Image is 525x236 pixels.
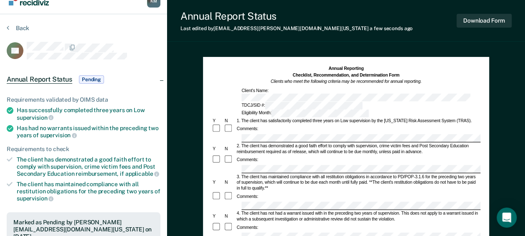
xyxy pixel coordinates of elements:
[236,157,259,163] div: Comments:
[7,96,160,103] div: Requirements validated by OIMS data
[17,156,160,177] div: The client has demonstrated a good faith effort to comply with supervision, crime victim fees and...
[236,210,480,222] div: 4. The client has not had a warrant issued with in the preceding two years of supervision. This d...
[457,14,512,28] button: Download Form
[236,118,480,123] div: 1. The client has satisfactorily completed three years on Low supervision by the [US_STATE] Risk ...
[125,170,159,177] span: applicable
[241,102,363,110] div: TDCJ/SID #:
[180,26,413,31] div: Last edited by [EMAIL_ADDRESS][PERSON_NAME][DOMAIN_NAME][US_STATE]
[17,125,160,139] div: Has had no warrants issued within the preceding two years of
[370,26,413,31] span: a few seconds ago
[223,118,236,123] div: N
[328,66,363,71] strong: Annual Reporting
[180,10,413,22] div: Annual Report Status
[236,143,480,154] div: 2. The client has demonstrated a good faith effort to comply with supervision, crime victim fees ...
[241,110,370,118] div: Eligibility Month:
[236,126,259,132] div: Comments:
[241,87,480,101] div: Client's Name:
[223,213,236,219] div: N
[236,224,259,230] div: Comments:
[223,180,236,185] div: N
[211,180,223,185] div: Y
[211,118,223,123] div: Y
[7,75,72,84] span: Annual Report Status
[211,146,223,151] div: Y
[236,174,480,191] div: 3. The client has maintained compliance with all restitution obligations in accordance to PD/POP-...
[236,194,259,200] div: Comments:
[7,146,160,153] div: Requirements to check
[40,132,77,139] span: supervision
[17,181,160,202] div: The client has maintained compliance with all restitution obligations for the preceding two years of
[211,213,223,219] div: Y
[270,79,421,84] em: Clients who meet the following criteria may be recommended for annual reporting.
[17,195,53,202] span: supervision
[223,146,236,151] div: N
[17,114,53,121] span: supervision
[292,73,399,78] strong: Checklist, Recommendation, and Determination Form
[7,24,29,32] button: Back
[17,107,160,121] div: Has successfully completed three years on Low
[79,75,104,84] span: Pending
[497,208,517,228] div: Open Intercom Messenger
